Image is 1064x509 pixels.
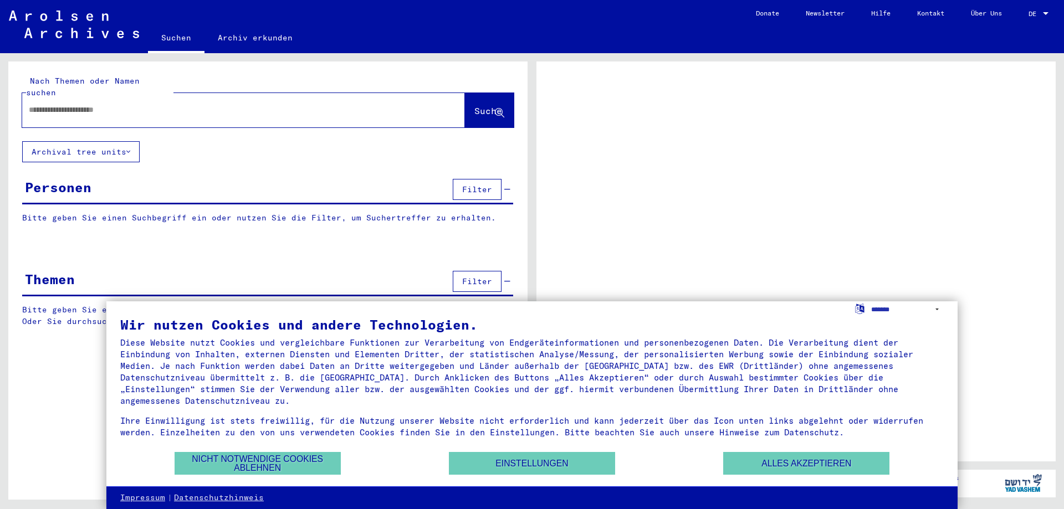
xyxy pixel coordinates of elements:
button: Suche [465,93,514,127]
mat-label: Nach Themen oder Namen suchen [26,76,140,97]
img: Arolsen_neg.svg [9,11,139,38]
button: Filter [453,179,502,200]
a: Datenschutzhinweis [174,492,264,503]
div: Diese Website nutzt Cookies und vergleichbare Funktionen zur Verarbeitung von Endgeräteinformatio... [120,337,944,407]
span: Filter [462,276,492,286]
p: Bitte geben Sie einen Suchbegriff ein oder nutzen Sie die Filter, um Suchertreffer zu erhalten. O... [22,304,514,327]
span: DE [1029,10,1041,18]
img: yv_logo.png [1002,469,1044,497]
button: Nicht notwendige Cookies ablehnen [175,452,341,475]
p: Bitte geben Sie einen Suchbegriff ein oder nutzen Sie die Filter, um Suchertreffer zu erhalten. [22,212,513,224]
button: Filter [453,271,502,292]
span: Suche [474,105,502,116]
a: Suchen [148,24,204,53]
div: Themen [25,269,75,289]
a: Archiv erkunden [204,24,306,51]
div: Ihre Einwilligung ist stets freiwillig, für die Nutzung unserer Website nicht erforderlich und ka... [120,415,944,438]
button: Einstellungen [449,452,615,475]
div: Wir nutzen Cookies und andere Technologien. [120,318,944,331]
select: Sprache auswählen [871,301,944,317]
div: Personen [25,177,91,197]
label: Sprache auswählen [854,303,866,313]
button: Archival tree units [22,141,140,162]
span: Filter [462,184,492,194]
button: Alles akzeptieren [723,452,889,475]
a: Impressum [120,492,165,503]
